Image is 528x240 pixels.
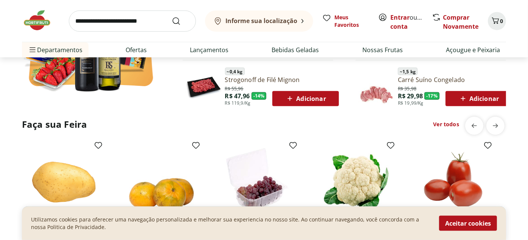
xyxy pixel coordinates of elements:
[418,144,489,216] img: Tomate Italiano Orgânico Bandeja
[28,41,82,59] span: Departamentos
[252,92,267,100] span: - 14 %
[359,69,395,105] img: Principal
[172,17,190,26] button: Submit Search
[31,216,430,231] p: Utilizamos cookies para oferecer uma navegação personalizada e melhorar sua experiencia no nosso ...
[465,117,483,135] button: previous
[486,117,505,135] button: next
[390,13,432,31] a: Criar conta
[186,69,222,105] img: Principal
[69,11,196,32] input: search
[398,100,424,106] span: R$ 19,99/Kg
[22,9,60,32] img: Hortifruti
[225,84,244,92] span: R$ 55,96
[28,144,100,216] img: Batata Inglesa Unidade
[334,14,369,29] span: Meus Favoritos
[225,68,245,75] span: ~ 0,4 kg
[398,92,423,100] span: R$ 29,98
[362,45,403,54] a: Nossas Frutas
[190,45,228,54] a: Lançamentos
[285,94,326,103] span: Adicionar
[500,17,503,25] span: 0
[398,84,416,92] span: R$ 35,98
[320,144,392,216] img: Couve-Flor Unidade
[390,13,410,22] a: Entrar
[28,41,37,59] button: Menu
[398,68,418,75] span: ~ 1,5 kg
[126,45,147,54] a: Ofertas
[398,76,512,84] a: Carré Suíno Congelado
[225,92,250,100] span: R$ 47,96
[446,45,500,54] a: Açougue e Peixaria
[433,121,459,128] a: Ver todos
[205,11,313,32] button: Informe sua localização
[458,94,499,103] span: Adicionar
[225,100,251,106] span: R$ 119,9/Kg
[22,118,87,130] h2: Faça sua Feira
[126,144,197,216] img: Mexerica Murcote Unidade
[272,91,339,106] button: Adicionar
[390,13,424,31] span: ou
[443,13,478,31] a: Comprar Novamente
[446,91,512,106] button: Adicionar
[424,92,439,100] span: - 17 %
[488,12,506,30] button: Carrinho
[225,17,297,25] b: Informe sua localização
[272,45,319,54] a: Bebidas Geladas
[223,144,295,216] img: Uva Rosada Embalada
[225,76,339,84] a: Strogonoff de Filé Mignon
[322,14,369,29] a: Meus Favoritos
[439,216,497,231] button: Aceitar cookies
